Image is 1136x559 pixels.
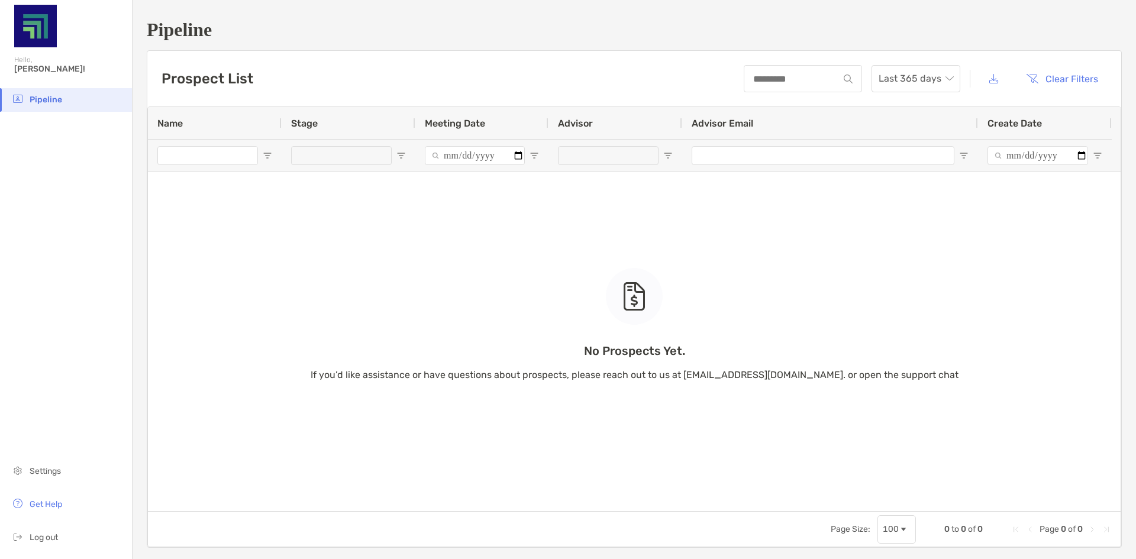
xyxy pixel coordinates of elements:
[311,344,958,358] p: No Prospects Yet.
[1077,524,1083,534] span: 0
[311,367,958,382] p: If you’d like assistance or have questions about prospects, please reach out to us at [EMAIL_ADDR...
[1087,525,1097,534] div: Next Page
[951,524,959,534] span: to
[1061,524,1066,534] span: 0
[961,524,966,534] span: 0
[879,66,953,92] span: Last 365 days
[14,64,125,74] span: [PERSON_NAME]!
[11,92,25,106] img: pipeline icon
[30,95,62,105] span: Pipeline
[30,466,61,476] span: Settings
[30,499,62,509] span: Get Help
[11,496,25,510] img: get-help icon
[1017,66,1107,92] button: Clear Filters
[1025,525,1035,534] div: Previous Page
[883,524,899,534] div: 100
[844,75,853,83] img: input icon
[968,524,976,534] span: of
[622,282,646,311] img: empty state icon
[944,524,950,534] span: 0
[14,5,57,47] img: Zoe Logo
[1068,524,1076,534] span: of
[977,524,983,534] span: 0
[1040,524,1059,534] span: Page
[11,463,25,477] img: settings icon
[831,524,870,534] div: Page Size:
[162,70,253,87] h3: Prospect List
[11,529,25,544] img: logout icon
[1011,525,1021,534] div: First Page
[147,19,1122,41] h1: Pipeline
[877,515,916,544] div: Page Size
[30,532,58,542] span: Log out
[1102,525,1111,534] div: Last Page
